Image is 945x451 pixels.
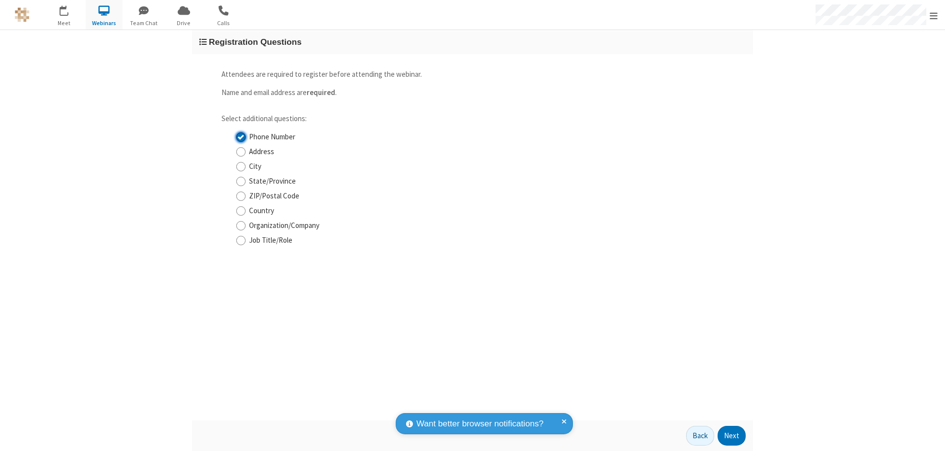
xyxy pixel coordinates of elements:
span: Webinars [86,19,123,28]
h3: Registration Questions [199,37,746,47]
label: Country [249,205,738,217]
p: Select additional questions: [221,113,738,125]
div: 2 [66,5,73,13]
label: City [249,161,738,172]
label: Address [249,146,738,158]
label: ZIP/Postal Code [249,191,738,202]
span: Want better browser notifications? [416,418,543,430]
button: Back [686,426,714,446]
p: Attendees are required to register before attending the webinar. [221,69,738,80]
span: Drive [165,19,202,28]
img: QA Selenium DO NOT DELETE OR CHANGE [15,7,30,22]
strong: required [307,88,335,97]
span: Team Chat [126,19,162,28]
label: Phone Number [249,131,738,143]
label: Job Title/Role [249,235,738,246]
p: Name and email address are . [221,87,738,98]
label: State/Province [249,176,738,187]
span: Calls [205,19,242,28]
span: Meet [46,19,83,28]
label: Organization/Company [249,220,738,231]
button: Next [718,426,746,446]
